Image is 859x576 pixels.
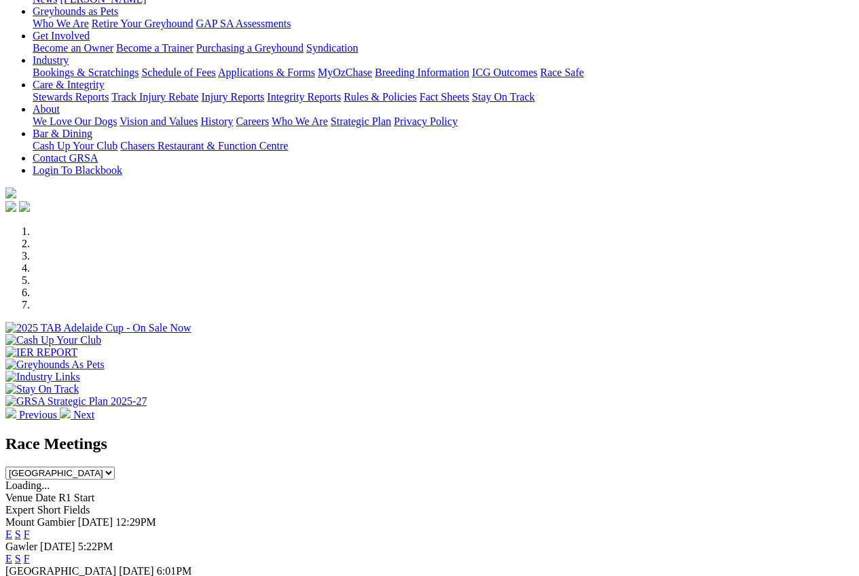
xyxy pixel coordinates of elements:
img: chevron-left-pager-white.svg [5,408,16,418]
a: E [5,528,12,540]
span: Fields [63,504,90,516]
img: Industry Links [5,371,80,383]
a: We Love Our Dogs [33,115,117,127]
img: chevron-right-pager-white.svg [60,408,71,418]
a: Purchasing a Greyhound [196,42,304,54]
img: facebook.svg [5,201,16,212]
span: 12:29PM [115,516,156,528]
a: Stewards Reports [33,91,109,103]
span: 5:22PM [78,541,113,552]
img: logo-grsa-white.png [5,187,16,198]
a: History [200,115,233,127]
a: S [15,553,21,564]
a: Integrity Reports [267,91,341,103]
a: Login To Blackbook [33,164,122,176]
a: E [5,553,12,564]
a: Become an Owner [33,42,113,54]
a: Who We Are [272,115,328,127]
span: Loading... [5,480,50,491]
a: Next [60,409,94,420]
span: R1 Start [58,492,94,503]
span: [DATE] [40,541,75,552]
img: Cash Up Your Club [5,334,101,346]
a: Get Involved [33,30,90,41]
a: S [15,528,21,540]
span: Previous [19,409,57,420]
img: Stay On Track [5,383,79,395]
a: ICG Outcomes [472,67,537,78]
a: GAP SA Assessments [196,18,291,29]
span: Short [37,504,61,516]
span: Next [73,409,94,420]
a: Bookings & Scratchings [33,67,139,78]
a: Rules & Policies [344,91,417,103]
a: Become a Trainer [116,42,194,54]
div: About [33,115,854,128]
a: Care & Integrity [33,79,105,90]
a: Stay On Track [472,91,534,103]
a: Vision and Values [120,115,198,127]
a: Breeding Information [375,67,469,78]
a: Industry [33,54,69,66]
a: Syndication [306,42,358,54]
span: Gawler [5,541,37,552]
a: Fact Sheets [420,91,469,103]
a: Injury Reports [201,91,264,103]
a: Greyhounds as Pets [33,5,118,17]
a: Chasers Restaurant & Function Centre [120,140,288,151]
a: Careers [236,115,269,127]
a: Privacy Policy [394,115,458,127]
a: MyOzChase [318,67,372,78]
img: GRSA Strategic Plan 2025-27 [5,395,147,408]
div: Care & Integrity [33,91,854,103]
a: Bar & Dining [33,128,92,139]
a: Track Injury Rebate [111,91,198,103]
img: 2025 TAB Adelaide Cup - On Sale Now [5,322,191,334]
span: Mount Gambier [5,516,75,528]
div: Get Involved [33,42,854,54]
span: [DATE] [78,516,113,528]
a: F [24,528,30,540]
a: About [33,103,60,115]
div: Industry [33,67,854,79]
a: Applications & Forms [218,67,315,78]
a: Previous [5,409,60,420]
img: twitter.svg [19,201,30,212]
img: IER REPORT [5,346,77,359]
h2: Race Meetings [5,435,854,453]
span: Expert [5,504,35,516]
span: Venue [5,492,33,503]
div: Greyhounds as Pets [33,18,854,30]
a: Contact GRSA [33,152,98,164]
a: Race Safe [540,67,583,78]
a: Retire Your Greyhound [92,18,194,29]
a: Schedule of Fees [141,67,215,78]
div: Bar & Dining [33,140,854,152]
img: Greyhounds As Pets [5,359,105,371]
a: Cash Up Your Club [33,140,117,151]
span: Date [35,492,56,503]
a: F [24,553,30,564]
a: Strategic Plan [331,115,391,127]
a: Who We Are [33,18,89,29]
